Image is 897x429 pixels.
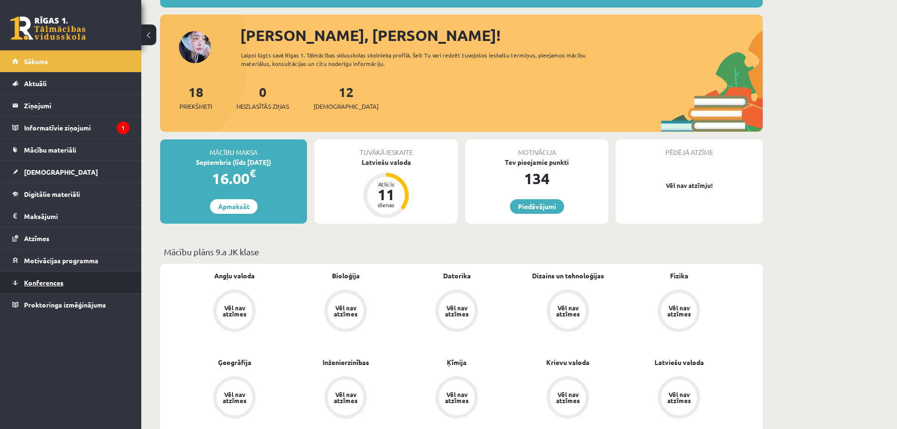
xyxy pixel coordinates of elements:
a: Maksājumi [12,205,129,227]
span: Atzīmes [24,234,49,243]
div: Vēl nav atzīmes [221,391,248,404]
a: Inženierzinības [323,357,369,367]
a: Dizains un tehnoloģijas [532,271,604,281]
div: [PERSON_NAME], [PERSON_NAME]! [240,24,763,47]
a: Proktoringa izmēģinājums [12,294,129,316]
a: Vēl nav atzīmes [623,290,735,334]
div: Vēl nav atzīmes [444,305,470,317]
a: 12[DEMOGRAPHIC_DATA] [314,83,379,111]
div: Vēl nav atzīmes [555,305,581,317]
div: 16.00 [160,167,307,190]
span: Neizlasītās ziņas [236,102,289,111]
div: 11 [372,187,400,202]
a: Apmaksāt [210,199,258,214]
a: Latviešu valoda Atlicis 11 dienas [315,157,458,219]
p: Mācību plāns 9.a JK klase [164,245,759,258]
a: Aktuāli [12,73,129,94]
span: Motivācijas programma [24,256,98,265]
div: Vēl nav atzīmes [221,305,248,317]
a: Informatīvie ziņojumi1 [12,117,129,138]
a: Vēl nav atzīmes [512,376,623,421]
div: Atlicis [372,181,400,187]
a: Ģeogrāfija [218,357,251,367]
span: Mācību materiāli [24,146,76,154]
a: Vēl nav atzīmes [401,376,512,421]
div: Vēl nav atzīmes [555,391,581,404]
div: 134 [465,167,608,190]
p: Vēl nav atzīmju! [621,181,758,190]
span: Konferences [24,278,64,287]
a: Ziņojumi [12,95,129,116]
a: Krievu valoda [546,357,590,367]
a: Mācību materiāli [12,139,129,161]
span: Sākums [24,57,48,65]
a: Motivācijas programma [12,250,129,271]
a: Fizika [670,271,688,281]
legend: Maksājumi [24,205,129,227]
a: 18Priekšmeti [179,83,212,111]
a: 0Neizlasītās ziņas [236,83,289,111]
a: [DEMOGRAPHIC_DATA] [12,161,129,183]
div: Vēl nav atzīmes [332,391,359,404]
span: Digitālie materiāli [24,190,80,198]
div: Motivācija [465,139,608,157]
a: Vēl nav atzīmes [179,290,290,334]
a: Vēl nav atzīmes [179,376,290,421]
a: Vēl nav atzīmes [290,290,401,334]
div: dienas [372,202,400,208]
a: Digitālie materiāli [12,183,129,205]
a: Piedāvājumi [510,199,564,214]
a: Bioloģija [332,271,360,281]
a: Atzīmes [12,227,129,249]
div: Latviešu valoda [315,157,458,167]
div: Tuvākā ieskaite [315,139,458,157]
span: € [250,166,256,180]
a: Konferences [12,272,129,293]
legend: Informatīvie ziņojumi [24,117,129,138]
a: Latviešu valoda [655,357,704,367]
i: 1 [117,121,129,134]
a: Vēl nav atzīmes [401,290,512,334]
span: [DEMOGRAPHIC_DATA] [314,102,379,111]
a: Vēl nav atzīmes [290,376,401,421]
a: Sākums [12,50,129,72]
div: Septembris (līdz [DATE]) [160,157,307,167]
a: Datorika [443,271,471,281]
span: Priekšmeti [179,102,212,111]
a: Vēl nav atzīmes [623,376,735,421]
div: Pēdējā atzīme [616,139,763,157]
span: Proktoringa izmēģinājums [24,300,106,309]
div: Laipni lūgts savā Rīgas 1. Tālmācības vidusskolas skolnieka profilā. Šeit Tu vari redzēt tuvojošo... [241,51,603,68]
div: Tev pieejamie punkti [465,157,608,167]
legend: Ziņojumi [24,95,129,116]
div: Vēl nav atzīmes [444,391,470,404]
div: Vēl nav atzīmes [332,305,359,317]
a: Angļu valoda [214,271,255,281]
a: Ķīmija [447,357,467,367]
div: Mācību maksa [160,139,307,157]
div: Vēl nav atzīmes [666,391,692,404]
a: Rīgas 1. Tālmācības vidusskola [10,16,86,40]
span: [DEMOGRAPHIC_DATA] [24,168,98,176]
div: Vēl nav atzīmes [666,305,692,317]
span: Aktuāli [24,79,47,88]
a: Vēl nav atzīmes [512,290,623,334]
